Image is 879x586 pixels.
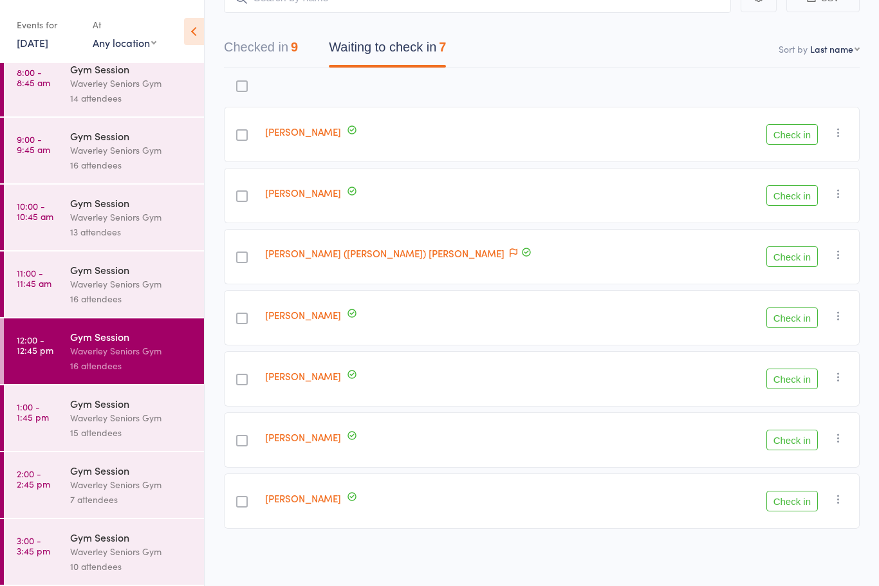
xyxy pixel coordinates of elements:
button: Check in [766,185,818,206]
button: Check in [766,369,818,389]
a: 1:00 -1:45 pmGym SessionWaverley Seniors Gym15 attendees [4,385,204,451]
div: Waverley Seniors Gym [70,210,193,224]
div: Waverley Seniors Gym [70,143,193,158]
time: 3:00 - 3:45 pm [17,535,50,556]
div: Gym Session [70,530,193,544]
div: Waverley Seniors Gym [70,76,193,91]
button: Check in [766,307,818,328]
a: [PERSON_NAME] [265,308,341,322]
div: 15 attendees [70,425,193,440]
a: 3:00 -3:45 pmGym SessionWaverley Seniors Gym10 attendees [4,519,204,585]
div: Last name [810,42,853,55]
time: 11:00 - 11:45 am [17,268,51,288]
button: Check in [766,491,818,511]
div: Gym Session [70,396,193,410]
div: Waverley Seniors Gym [70,343,193,358]
div: 16 attendees [70,291,193,306]
a: [PERSON_NAME] [265,186,341,199]
button: Check in [766,124,818,145]
a: [PERSON_NAME] ([PERSON_NAME]) [PERSON_NAME] [265,246,504,260]
div: At [93,14,156,35]
a: [PERSON_NAME] [265,491,341,505]
time: 9:00 - 9:45 am [17,134,50,154]
div: Waverley Seniors Gym [70,410,193,425]
div: Any location [93,35,156,50]
a: 9:00 -9:45 amGym SessionWaverley Seniors Gym16 attendees [4,118,204,183]
div: Waverley Seniors Gym [70,544,193,559]
a: 8:00 -8:45 amGym SessionWaverley Seniors Gym14 attendees [4,51,204,116]
div: Gym Session [70,129,193,143]
div: 14 attendees [70,91,193,105]
a: 11:00 -11:45 amGym SessionWaverley Seniors Gym16 attendees [4,252,204,317]
div: Gym Session [70,262,193,277]
div: Events for [17,14,80,35]
a: [PERSON_NAME] [265,125,341,138]
time: 12:00 - 12:45 pm [17,334,53,355]
div: Gym Session [70,62,193,76]
time: 1:00 - 1:45 pm [17,401,49,422]
a: 2:00 -2:45 pmGym SessionWaverley Seniors Gym7 attendees [4,452,204,518]
div: Gym Session [70,196,193,210]
a: 12:00 -12:45 pmGym SessionWaverley Seniors Gym16 attendees [4,318,204,384]
div: 16 attendees [70,358,193,373]
div: 9 [291,40,298,54]
a: [PERSON_NAME] [265,369,341,383]
div: 7 [439,40,446,54]
button: Check in [766,246,818,267]
div: 7 attendees [70,492,193,507]
div: Waverley Seniors Gym [70,277,193,291]
a: [DATE] [17,35,48,50]
time: 8:00 - 8:45 am [17,67,50,87]
div: 10 attendees [70,559,193,574]
button: Waiting to check in7 [329,33,446,68]
div: 13 attendees [70,224,193,239]
a: [PERSON_NAME] [265,430,341,444]
button: Check in [766,430,818,450]
a: 10:00 -10:45 amGym SessionWaverley Seniors Gym13 attendees [4,185,204,250]
time: 10:00 - 10:45 am [17,201,53,221]
button: Checked in9 [224,33,298,68]
label: Sort by [779,42,808,55]
div: Gym Session [70,463,193,477]
time: 2:00 - 2:45 pm [17,468,50,489]
div: Waverley Seniors Gym [70,477,193,492]
div: 16 attendees [70,158,193,172]
div: Gym Session [70,329,193,343]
